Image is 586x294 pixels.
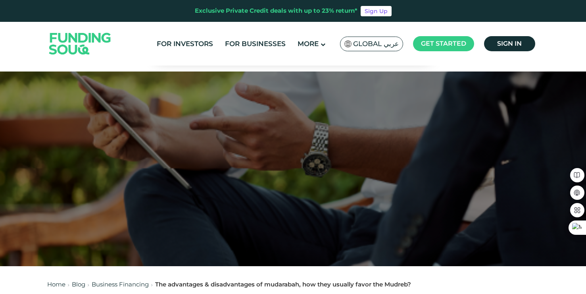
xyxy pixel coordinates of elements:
[41,23,119,64] img: Logo
[223,37,288,50] a: For Businesses
[195,6,357,15] div: Exclusive Private Credit deals with up to 23% return*
[344,41,352,47] img: SA Flag
[155,37,215,50] a: For Investors
[72,280,85,288] a: Blog
[361,6,392,16] a: Sign Up
[353,39,399,48] span: Global عربي
[155,280,411,289] div: The advantages & disadvantages of mudarabah, how they usually favor the Mudreb?
[298,40,319,48] span: More
[421,40,466,47] span: Get started
[484,36,535,51] a: Sign in
[92,280,149,288] a: Business Financing
[497,40,522,47] span: Sign in
[47,280,65,288] a: Home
